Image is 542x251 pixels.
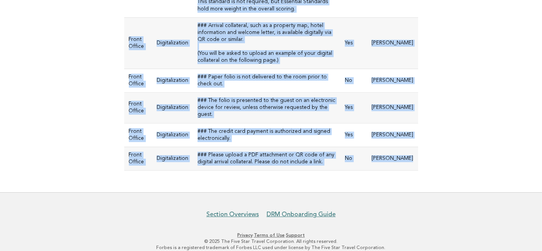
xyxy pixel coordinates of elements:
[152,123,193,147] td: Digitalization
[340,147,367,170] td: No
[340,17,367,69] td: Yes
[367,17,418,69] td: [PERSON_NAME]
[193,147,341,170] td: ### Please upload a PDF attachment or QR code of any digital arrival collateral. Please do not in...
[152,147,193,170] td: Digitalization
[237,232,253,238] a: Privacy
[367,147,418,170] td: [PERSON_NAME]
[193,69,341,93] td: ### Paper folio is not delivered to the room prior to check out.
[35,238,507,244] p: © 2025 The Five Star Travel Corporation. All rights reserved.
[267,210,336,218] a: DRM Onboarding Guide
[124,69,152,93] td: Front Office
[35,244,507,251] p: Forbes is a registered trademark of Forbes LLC used under license by The Five Star Travel Corpora...
[340,93,367,123] td: Yes
[152,93,193,123] td: Digitalization
[206,210,259,218] a: Section Overviews
[367,69,418,93] td: [PERSON_NAME]
[286,232,305,238] a: Support
[35,232,507,238] p: · ·
[367,93,418,123] td: [PERSON_NAME]
[254,232,285,238] a: Terms of Use
[152,17,193,69] td: Digitalization
[124,17,152,69] td: Front Office
[193,93,341,123] td: ### The folio is presented to the guest on an electronic device for review, unless otherwise requ...
[340,123,367,147] td: Yes
[124,93,152,123] td: Front Office
[193,17,341,69] td: ### Arrival collateral, such as a property map, hotel information and welcome letter, is availabl...
[124,147,152,170] td: Front Office
[152,69,193,93] td: Digitalization
[367,123,418,147] td: [PERSON_NAME]
[124,123,152,147] td: Front Office
[193,123,341,147] td: ### The credit card payment is authorized and signed electronically.
[340,69,367,93] td: No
